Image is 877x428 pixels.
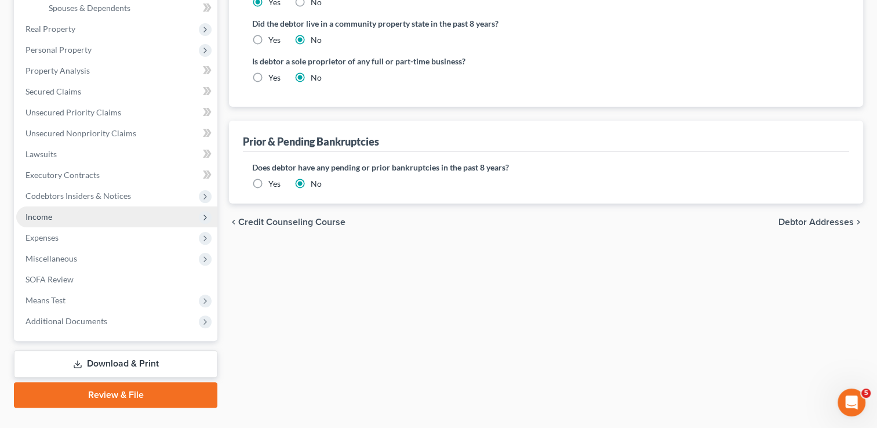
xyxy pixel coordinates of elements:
a: Review & File [14,382,217,408]
span: Expenses [26,233,59,242]
span: Executory Contracts [26,170,100,180]
span: Spouses & Dependents [49,3,130,13]
span: Miscellaneous [26,253,77,263]
a: SOFA Review [16,269,217,290]
span: Secured Claims [26,86,81,96]
span: Means Test [26,295,65,305]
span: Codebtors Insiders & Notices [26,191,131,201]
span: Credit Counseling Course [238,217,345,227]
a: Unsecured Nonpriority Claims [16,123,217,144]
label: No [311,34,322,46]
span: Additional Documents [26,316,107,326]
span: Real Property [26,24,75,34]
label: Does debtor have any pending or prior bankruptcies in the past 8 years? [252,161,840,173]
button: chevron_left Credit Counseling Course [229,217,345,227]
a: Unsecured Priority Claims [16,102,217,123]
span: Income [26,212,52,222]
iframe: Intercom live chat [838,389,865,416]
i: chevron_right [854,217,863,227]
span: Debtor Addresses [778,217,854,227]
label: Yes [268,178,281,190]
label: Did the debtor live in a community property state in the past 8 years? [252,17,840,30]
a: Secured Claims [16,81,217,102]
span: Unsecured Nonpriority Claims [26,128,136,138]
a: Property Analysis [16,60,217,81]
a: Lawsuits [16,144,217,165]
span: Lawsuits [26,149,57,159]
label: No [311,72,322,84]
label: No [311,178,322,190]
span: SOFA Review [26,274,74,284]
a: Download & Print [14,350,217,378]
span: Personal Property [26,45,92,55]
span: Unsecured Priority Claims [26,107,121,117]
div: Prior & Pending Bankruptcies [243,135,379,148]
label: Is debtor a sole proprietor of any full or part-time business? [252,55,540,67]
span: 5 [861,389,871,398]
span: Property Analysis [26,66,90,75]
button: Debtor Addresses chevron_right [778,217,863,227]
label: Yes [268,72,281,84]
label: Yes [268,34,281,46]
i: chevron_left [229,217,238,227]
a: Executory Contracts [16,165,217,186]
